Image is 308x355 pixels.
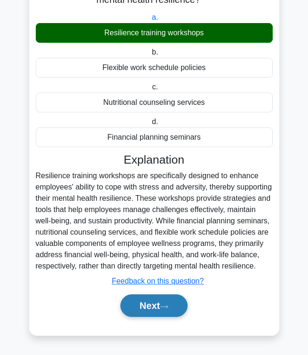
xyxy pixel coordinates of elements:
span: c. [152,83,158,91]
h3: Explanation [41,153,267,167]
span: a. [152,13,158,21]
span: d. [152,118,158,126]
a: Feedback on this question? [112,277,204,285]
div: Resilience training workshops [36,23,273,43]
div: Resilience training workshops are specifically designed to enhance employees' ability to cope wit... [36,170,273,272]
div: Financial planning seminars [36,127,273,147]
div: Flexible work schedule policies [36,58,273,78]
span: b. [152,48,158,56]
button: Next [120,294,188,317]
div: Nutritional counseling services [36,93,273,112]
